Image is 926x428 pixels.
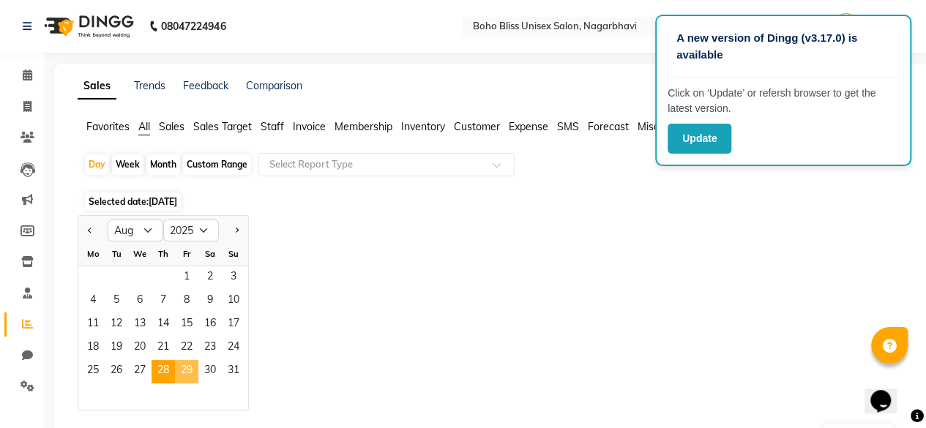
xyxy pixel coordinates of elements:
button: Next month [231,219,242,242]
div: Saturday, August 23, 2025 [198,337,222,360]
span: 26 [105,360,128,383]
div: Tuesday, August 19, 2025 [105,337,128,360]
div: Thursday, August 14, 2025 [152,313,175,337]
span: Staff [261,120,284,133]
div: Friday, August 8, 2025 [175,290,198,313]
div: Sunday, August 31, 2025 [222,360,245,383]
div: Monday, August 11, 2025 [81,313,105,337]
select: Select year [163,219,219,241]
div: Saturday, August 30, 2025 [198,360,222,383]
span: Misc [638,120,659,133]
span: 5 [105,290,128,313]
img: Admin [833,13,859,39]
p: Click on ‘Update’ or refersh browser to get the latest version. [668,86,899,116]
div: Wednesday, August 27, 2025 [128,360,152,383]
div: Wednesday, August 13, 2025 [128,313,152,337]
span: Membership [335,120,392,133]
span: 9 [198,290,222,313]
button: Previous month [84,219,96,242]
div: Sunday, August 24, 2025 [222,337,245,360]
div: Sunday, August 3, 2025 [222,266,245,290]
div: Sunday, August 10, 2025 [222,290,245,313]
span: Invoice [293,120,326,133]
div: Mo [81,242,105,266]
span: 20 [128,337,152,360]
span: Forecast [588,120,629,133]
span: Favorites [86,120,130,133]
div: Tu [105,242,128,266]
div: Friday, August 22, 2025 [175,337,198,360]
div: Friday, August 15, 2025 [175,313,198,337]
span: All [138,120,150,133]
span: 12 [105,313,128,337]
span: 25 [81,360,105,383]
span: 1 [175,266,198,290]
span: Inventory [401,120,445,133]
span: Sales Target [193,120,252,133]
div: Custom Range [183,154,251,175]
span: 11 [81,313,105,337]
span: 7 [152,290,175,313]
select: Select month [108,219,163,241]
span: 22 [175,337,198,360]
div: Monday, August 4, 2025 [81,290,105,313]
img: logo [37,6,138,47]
div: Day [85,154,109,175]
div: Thursday, August 28, 2025 [152,360,175,383]
button: Update [668,124,731,154]
div: Saturday, August 9, 2025 [198,290,222,313]
p: A new version of Dingg (v3.17.0) is available [676,30,890,63]
a: Trends [134,79,165,92]
span: 17 [222,313,245,337]
span: 14 [152,313,175,337]
span: 30 [198,360,222,383]
span: 10 [222,290,245,313]
div: Monday, August 25, 2025 [81,360,105,383]
span: 4 [81,290,105,313]
a: Comparison [246,79,302,92]
div: Monday, August 18, 2025 [81,337,105,360]
span: Customer [454,120,500,133]
iframe: chat widget [865,369,911,413]
span: 2 [198,266,222,290]
b: 08047224946 [161,6,225,47]
a: Sales [78,73,116,100]
span: 29 [175,360,198,383]
span: Expense [509,120,548,133]
span: 13 [128,313,152,337]
a: Feedback [183,79,228,92]
span: 16 [198,313,222,337]
div: Tuesday, August 5, 2025 [105,290,128,313]
div: We [128,242,152,266]
span: SMS [557,120,579,133]
div: Su [222,242,245,266]
span: 24 [222,337,245,360]
div: Tuesday, August 12, 2025 [105,313,128,337]
div: Wednesday, August 20, 2025 [128,337,152,360]
span: 8 [175,290,198,313]
span: [DATE] [149,196,177,207]
span: 6 [128,290,152,313]
span: 31 [222,360,245,383]
span: Sales [159,120,184,133]
span: 27 [128,360,152,383]
div: Saturday, August 2, 2025 [198,266,222,290]
span: 23 [198,337,222,360]
div: Fr [175,242,198,266]
span: Selected date: [85,192,181,211]
div: Saturday, August 16, 2025 [198,313,222,337]
span: 18 [81,337,105,360]
span: 19 [105,337,128,360]
span: 21 [152,337,175,360]
div: Sa [198,242,222,266]
div: Th [152,242,175,266]
span: 15 [175,313,198,337]
div: Friday, August 29, 2025 [175,360,198,383]
div: Sunday, August 17, 2025 [222,313,245,337]
div: Wednesday, August 6, 2025 [128,290,152,313]
span: 3 [222,266,245,290]
span: 28 [152,360,175,383]
div: Thursday, August 21, 2025 [152,337,175,360]
div: Friday, August 1, 2025 [175,266,198,290]
div: Tuesday, August 26, 2025 [105,360,128,383]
